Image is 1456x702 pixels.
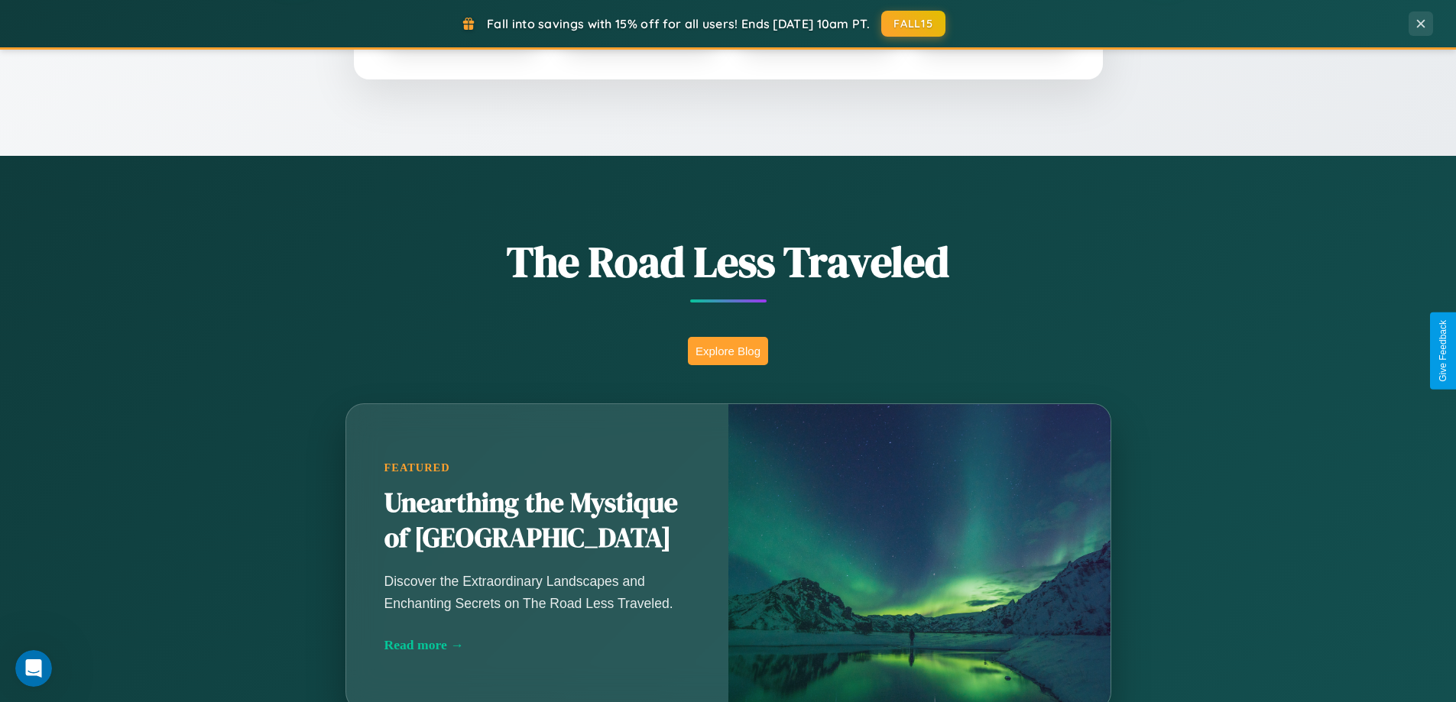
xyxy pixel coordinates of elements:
button: Explore Blog [688,337,768,365]
div: Read more → [384,637,690,653]
p: Discover the Extraordinary Landscapes and Enchanting Secrets on The Road Less Traveled. [384,571,690,613]
iframe: Intercom live chat [15,650,52,687]
h1: The Road Less Traveled [270,232,1187,291]
div: Featured [384,461,690,474]
div: Give Feedback [1438,320,1448,382]
h2: Unearthing the Mystique of [GEOGRAPHIC_DATA] [384,486,690,556]
button: FALL15 [881,11,945,37]
span: Fall into savings with 15% off for all users! Ends [DATE] 10am PT. [487,16,870,31]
